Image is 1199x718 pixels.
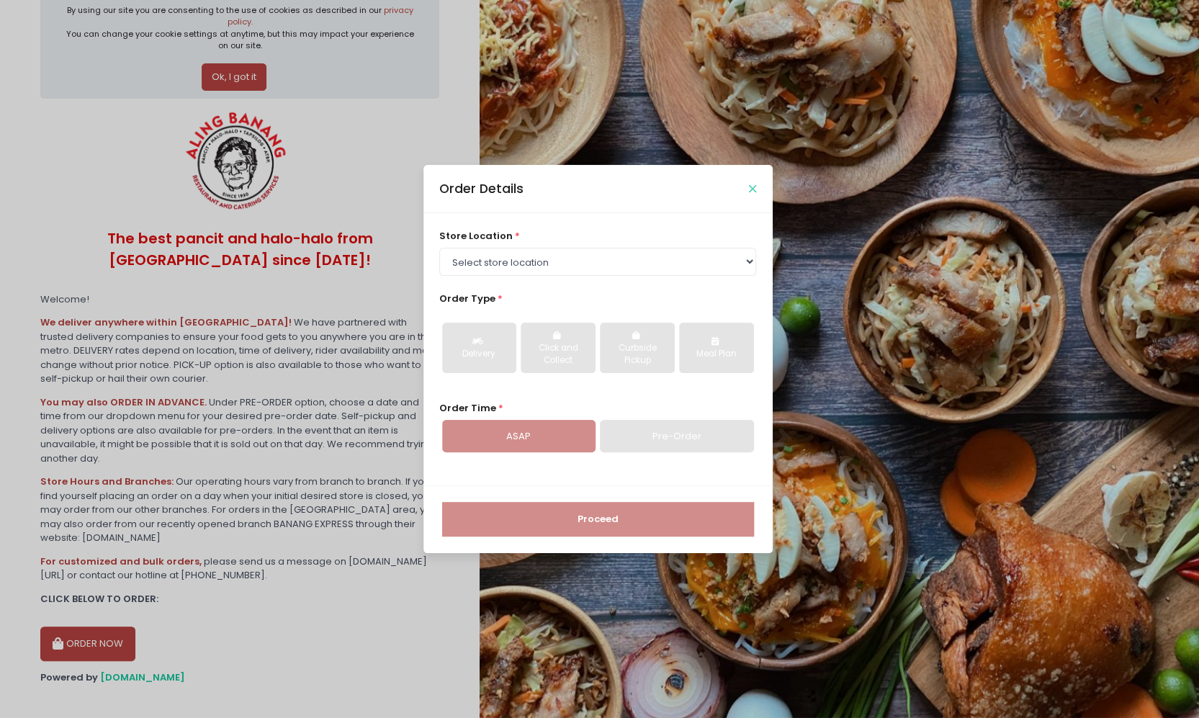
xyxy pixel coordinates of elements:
span: Order Time [439,401,496,415]
div: Meal Plan [689,348,743,361]
div: Click and Collect [531,342,585,367]
button: Proceed [442,502,754,537]
button: Click and Collect [521,323,595,373]
button: Close [749,185,756,192]
div: Delivery [452,348,506,361]
button: Delivery [442,323,516,373]
button: Curbside Pickup [600,323,674,373]
button: Meal Plan [679,323,753,373]
div: Curbside Pickup [610,342,664,367]
span: Order Type [439,292,495,305]
span: store location [439,229,513,243]
div: Order Details [439,179,524,198]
